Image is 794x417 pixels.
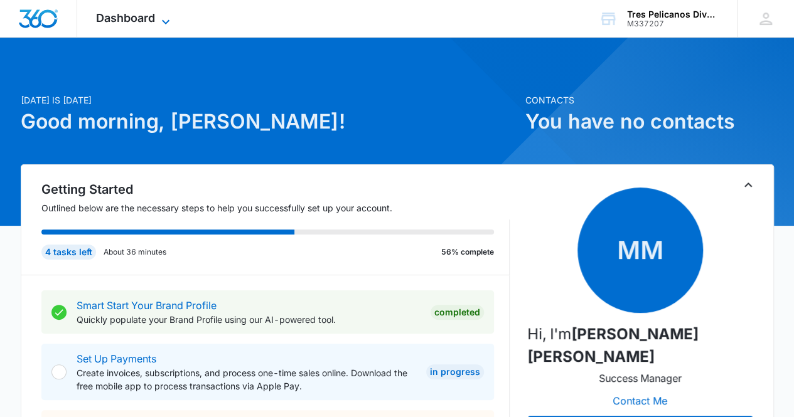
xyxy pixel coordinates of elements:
[525,93,774,107] p: Contacts
[96,11,155,24] span: Dashboard
[527,323,753,368] p: Hi, I'm
[41,245,96,260] div: 4 tasks left
[599,371,682,386] p: Success Manager
[77,352,156,365] a: Set Up Payments
[41,201,510,214] p: Outlined below are the necessary steps to help you successfully set up your account.
[527,325,699,366] strong: [PERSON_NAME] [PERSON_NAME]
[441,246,494,258] p: 56% complete
[41,180,510,199] h2: Getting Started
[600,386,680,416] button: Contact Me
[77,366,416,393] p: Create invoices, subscriptions, and process one-time sales online. Download the free mobile app t...
[21,93,518,107] p: [DATE] is [DATE]
[426,364,484,379] div: In Progress
[21,107,518,137] h1: Good morning, [PERSON_NAME]!
[431,305,484,320] div: Completed
[627,19,719,28] div: account id
[627,9,719,19] div: account name
[525,107,774,137] h1: You have no contacts
[77,299,217,312] a: Smart Start Your Brand Profile
[104,246,166,258] p: About 36 minutes
[77,313,421,326] p: Quickly populate your Brand Profile using our AI-powered tool.
[577,187,703,313] span: MM
[741,177,756,193] button: Toggle Collapse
